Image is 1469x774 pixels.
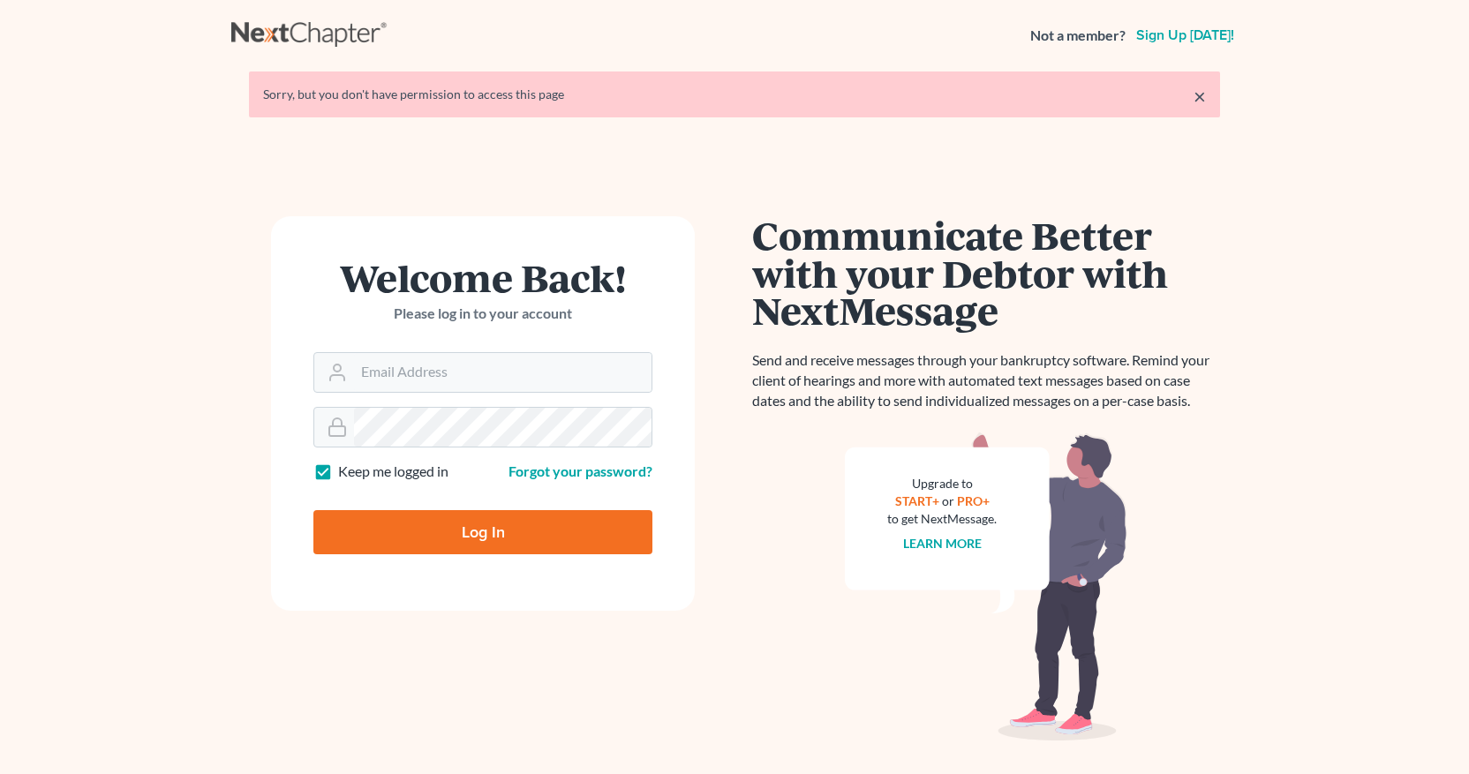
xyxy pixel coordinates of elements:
[903,536,982,551] a: Learn more
[1194,86,1206,107] a: ×
[354,353,652,392] input: Email Address
[887,510,997,528] div: to get NextMessage.
[752,216,1220,329] h1: Communicate Better with your Debtor with NextMessage
[1030,26,1126,46] strong: Not a member?
[338,462,448,482] label: Keep me logged in
[942,493,954,508] span: or
[1133,28,1238,42] a: Sign up [DATE]!
[845,432,1127,741] img: nextmessage_bg-59042aed3d76b12b5cd301f8e5b87938c9018125f34e5fa2b7a6b67550977c72.svg
[887,475,997,492] div: Upgrade to
[957,493,990,508] a: PRO+
[895,493,939,508] a: START+
[508,462,652,479] a: Forgot your password?
[313,304,652,324] p: Please log in to your account
[752,350,1220,411] p: Send and receive messages through your bankruptcy software. Remind your client of hearings and mo...
[313,510,652,554] input: Log In
[263,86,1206,103] div: Sorry, but you don't have permission to access this page
[313,259,652,297] h1: Welcome Back!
